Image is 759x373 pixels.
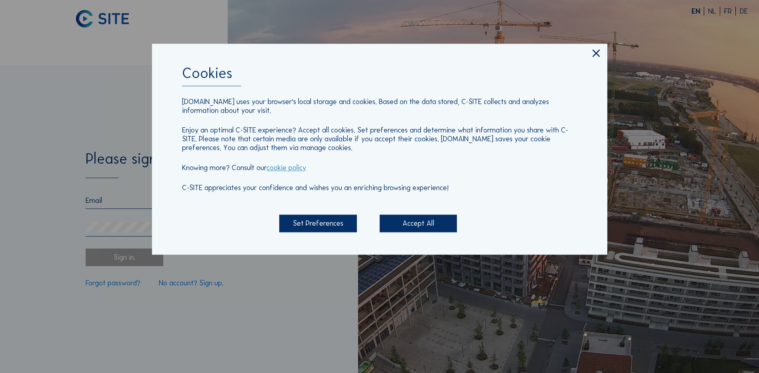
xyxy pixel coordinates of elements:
[182,184,577,193] p: C-SITE appreciates your confidence and wishes you an enriching browsing experience!
[279,215,356,233] div: Set Preferences
[182,126,577,152] p: Enjoy an optimal C-SITE experience? Accept all cookies. Set preferences and determine what inform...
[380,215,457,233] div: Accept All
[266,163,306,172] a: cookie policy
[182,66,577,86] div: Cookies
[182,164,577,172] p: Knowing more? Consult our
[182,98,577,115] p: [DOMAIN_NAME] uses your browser's local storage and cookies. Based on the data stored, C-SITE col...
